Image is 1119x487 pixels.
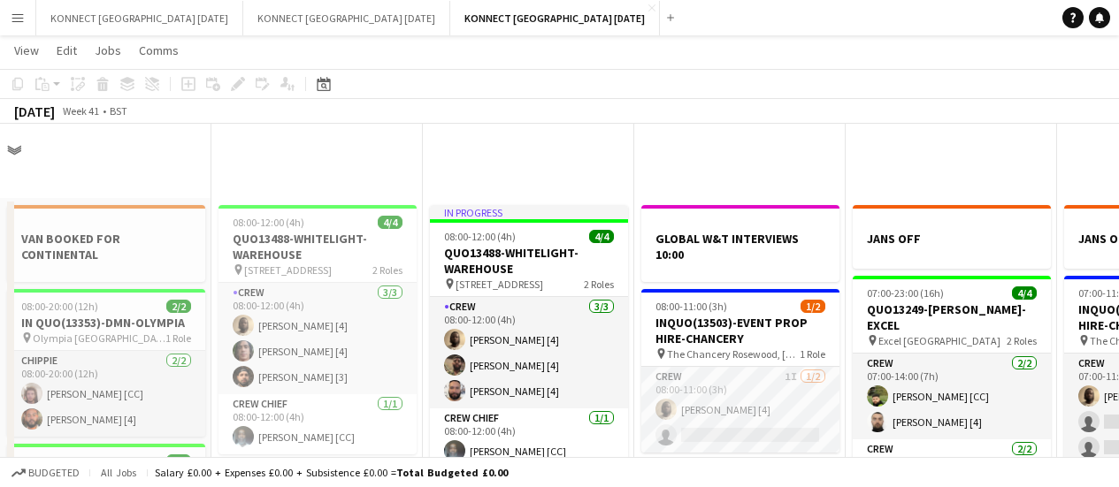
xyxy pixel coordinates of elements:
app-card-role: Crew Chief1/108:00-12:00 (4h)[PERSON_NAME] [CC] [430,408,628,468]
button: KONNECT [GEOGRAPHIC_DATA] [DATE] [36,1,243,35]
span: 08:00-20:00 (12h) [21,300,98,313]
a: View [7,39,46,62]
app-job-card: 08:00-20:00 (12h)2/2IN QUO(13353)-DMN-OLYMPIA Olympia [GEOGRAPHIC_DATA]1 RoleCHIPPIE2/208:00-20:0... [7,289,205,437]
app-card-role: Crew3/308:00-12:00 (4h)[PERSON_NAME] [4][PERSON_NAME] [4][PERSON_NAME] [4] [430,297,628,408]
app-card-role: CHIPPIE2/208:00-20:00 (12h)[PERSON_NAME] [CC][PERSON_NAME] [4] [7,351,205,437]
span: 09:00-17:00 (8h) [21,454,93,468]
span: 4/4 [378,216,402,229]
app-card-role: Crew1I1/208:00-11:00 (3h)[PERSON_NAME] [4] [641,367,839,453]
div: BST [110,104,127,118]
span: 08:00-12:00 (4h) [444,230,516,243]
h3: JANS OFF [853,231,1051,247]
button: KONNECT [GEOGRAPHIC_DATA] [DATE] [450,1,660,35]
app-card-role: Crew2/207:00-14:00 (7h)[PERSON_NAME] [CC][PERSON_NAME] [4] [853,354,1051,439]
h3: IN QUO(13353)-DMN-OLYMPIA [7,315,205,331]
div: [DATE] [14,103,55,120]
span: 2/2 [166,454,191,468]
h3: GLOBAL W&T INTERVIEWS 10:00 [641,231,839,263]
span: 2 Roles [372,263,402,277]
span: All jobs [97,466,140,479]
span: 1 Role [800,347,825,361]
span: Total Budgeted £0.00 [396,466,508,479]
span: 07:00-23:00 (16h) [867,286,944,300]
span: The Chancery Rosewood, [STREET_ADDRESS] [667,347,800,361]
span: Budgeted [28,467,80,479]
h3: QUO13488-WHITELIGHT-WAREHOUSE [430,245,628,277]
h3: QUO13488-WHITELIGHT-WAREHOUSE [218,231,417,263]
div: Salary £0.00 + Expenses £0.00 + Subsistence £0.00 = [155,466,508,479]
span: 1 Role [165,331,191,345]
h3: VAN BOOKED FOR CONTINENTAL [7,231,205,263]
app-job-card: In progress08:00-12:00 (4h)4/4QUO13488-WHITELIGHT-WAREHOUSE [STREET_ADDRESS]2 RolesCrew3/308:00-1... [430,205,628,467]
span: 4/4 [589,230,614,243]
button: Budgeted [9,463,82,483]
span: [STREET_ADDRESS] [456,278,543,291]
span: Excel [GEOGRAPHIC_DATA] [878,334,1000,347]
app-card-role: Crew3/308:00-12:00 (4h)[PERSON_NAME] [4][PERSON_NAME] [4][PERSON_NAME] [3] [218,283,417,394]
a: Jobs [88,39,128,62]
app-job-card: 08:00-12:00 (4h)4/4QUO13488-WHITELIGHT-WAREHOUSE [STREET_ADDRESS]2 RolesCrew3/308:00-12:00 (4h)[P... [218,205,417,454]
span: 1/2 [801,300,825,313]
app-card-role: Crew Chief1/108:00-12:00 (4h)[PERSON_NAME] [CC] [218,394,417,454]
app-job-card: 08:00-11:00 (3h)1/2INQUO(13503)-EVENT PROP HIRE-CHANCERY The Chancery Rosewood, [STREET_ADDRESS]1... [641,289,839,453]
app-job-card: JANS OFF [853,205,1051,269]
a: Edit [50,39,84,62]
span: 08:00-12:00 (4h) [233,216,304,229]
h3: QUO13249-[PERSON_NAME]-EXCEL [853,301,1051,333]
span: 2 Roles [584,278,614,291]
span: View [14,42,39,58]
span: Edit [57,42,77,58]
span: 2 Roles [1007,334,1037,347]
span: 4/4 [1012,286,1037,300]
span: Olympia [GEOGRAPHIC_DATA] [33,331,165,345]
span: Week 41 [58,104,103,118]
span: 2/2 [166,300,191,313]
span: Jobs [95,42,121,58]
h3: INQUO(13503)-EVENT PROP HIRE-CHANCERY [641,315,839,346]
button: KONNECT [GEOGRAPHIC_DATA] [DATE] [243,1,450,35]
span: [STREET_ADDRESS] [244,263,332,277]
app-job-card: VAN BOOKED FOR CONTINENTAL [7,205,205,282]
app-job-card: GLOBAL W&T INTERVIEWS 10:00 [641,205,839,282]
div: In progress [430,205,628,219]
a: Comms [132,39,186,62]
span: 08:00-11:00 (3h) [655,300,727,313]
span: Comms [139,42,179,58]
